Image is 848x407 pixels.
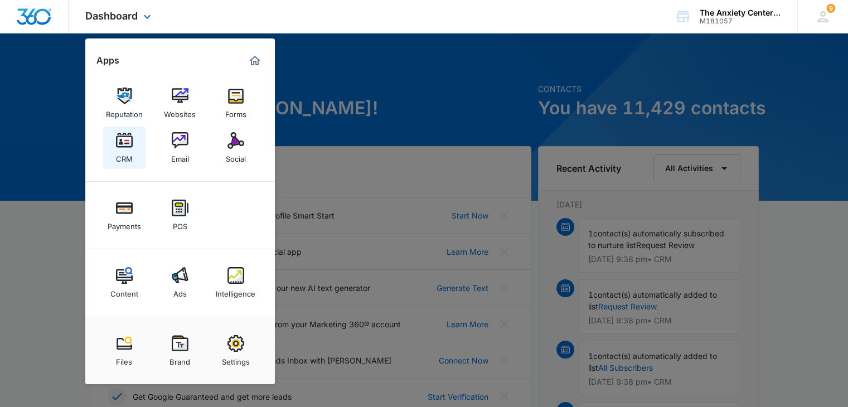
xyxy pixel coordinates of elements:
a: Email [159,127,201,169]
a: Marketing 360® Dashboard [246,52,264,70]
div: Content [110,284,138,298]
div: notifications count [826,4,835,13]
div: Social [226,149,246,163]
span: 9 [826,4,835,13]
a: Reputation [103,82,146,124]
a: Forms [215,82,257,124]
a: Settings [215,330,257,372]
div: account name [700,8,781,17]
div: Ads [173,284,187,298]
div: Settings [222,352,250,366]
a: Files [103,330,146,372]
a: Intelligence [215,261,257,304]
div: Intelligence [216,284,255,298]
a: Websites [159,82,201,124]
a: Brand [159,330,201,372]
h2: Apps [96,55,119,66]
a: Payments [103,194,146,236]
a: POS [159,194,201,236]
div: Brand [169,352,190,366]
div: Forms [225,104,246,119]
a: Ads [159,261,201,304]
div: Websites [164,104,196,119]
div: POS [173,216,187,231]
div: Payments [108,216,141,231]
a: Content [103,261,146,304]
a: Social [215,127,257,169]
div: Files [116,352,132,366]
span: Dashboard [85,10,138,22]
div: Email [171,149,189,163]
div: account id [700,17,781,25]
div: Reputation [106,104,143,119]
div: CRM [116,149,133,163]
a: CRM [103,127,146,169]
